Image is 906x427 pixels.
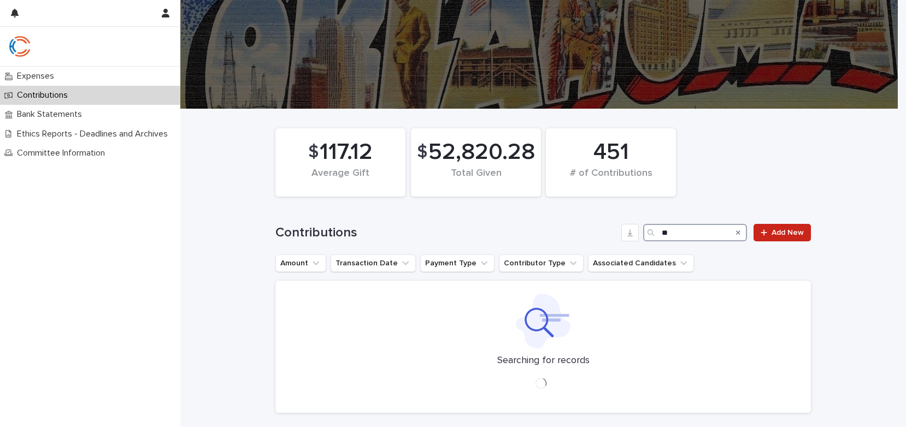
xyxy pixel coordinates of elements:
span: $ [308,142,319,163]
p: Contributions [13,90,77,100]
div: Average Gift [294,168,387,191]
button: Transaction Date [331,254,416,272]
span: $ [417,142,427,163]
a: Add New [754,224,811,241]
input: Search [643,224,747,241]
img: qJrBEDQOT26p5MY9181R [9,35,31,57]
p: Searching for records [497,355,590,367]
div: 451 [564,139,657,166]
span: Add New [772,229,804,236]
button: Contributor Type [499,254,584,272]
button: Amount [275,254,326,272]
button: Payment Type [420,254,495,272]
p: Committee Information [13,148,114,158]
div: # of Contributions [564,168,657,191]
h1: Contributions [275,225,617,241]
div: Total Given [430,168,522,191]
button: Associated Candidates [588,254,694,272]
p: Expenses [13,71,63,81]
span: 52,820.28 [428,139,535,166]
p: Ethics Reports - Deadlines and Archives [13,129,177,139]
p: Bank Statements [13,109,91,120]
span: 117.12 [320,139,373,166]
